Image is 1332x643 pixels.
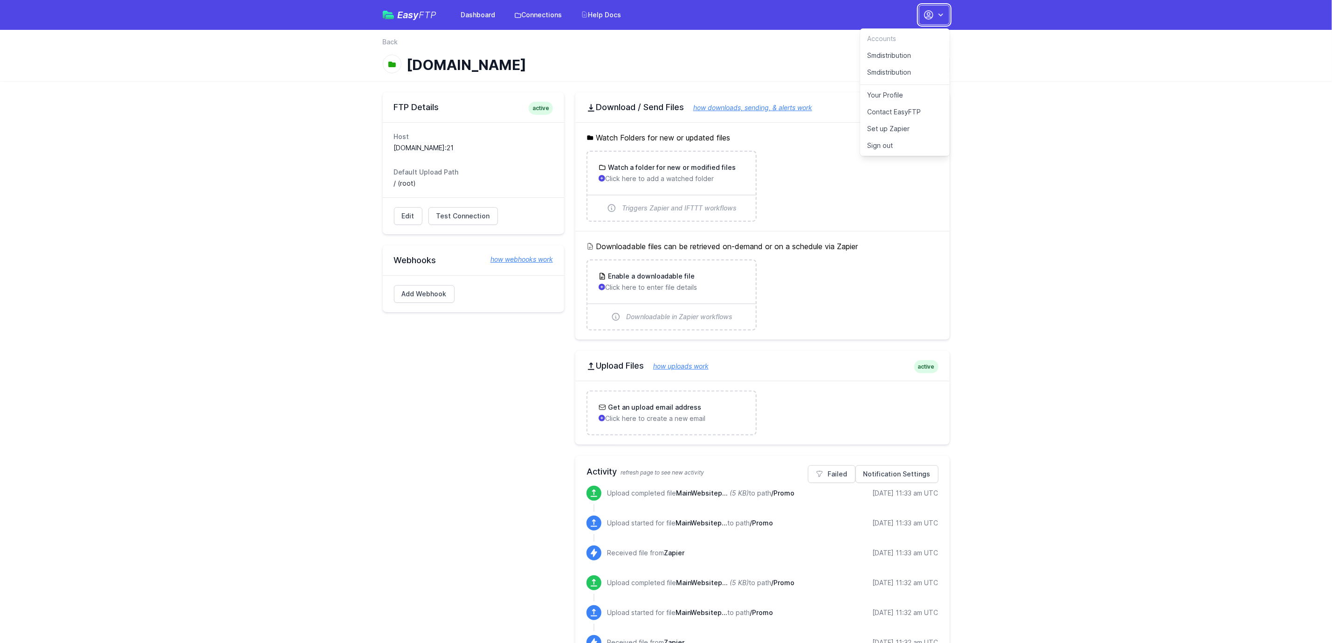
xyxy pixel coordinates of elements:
div: Accounts [860,30,950,47]
a: Notification Settings [856,465,939,483]
div: [DATE] 11:33 am UTC [873,518,939,528]
nav: Breadcrumb [383,37,950,52]
span: Triggers Zapier and IFTTT workflows [622,203,737,213]
h3: Enable a downloadable file [606,272,695,281]
span: MainWebsiteprice.csv [676,519,727,527]
span: active [529,102,553,115]
iframe: Drift Widget Chat Controller [1285,596,1321,632]
p: Upload completed file to path [607,578,794,587]
a: Help Docs [575,7,627,23]
h2: Upload Files [587,360,939,371]
a: Smdistribution [860,64,950,85]
span: /Promo [750,519,773,527]
span: Downloadable in Zapier workflows [626,312,732,321]
p: Upload started for file to path [607,518,773,528]
a: Test Connection [428,207,498,225]
h3: Get an upload email address [606,403,701,412]
dt: Host [394,132,553,141]
dd: [DOMAIN_NAME]:21 [394,143,553,153]
a: how uploads work [644,362,709,370]
div: [DATE] 11:32 am UTC [873,608,939,617]
a: Enable a downloadable file Click here to enter file details Downloadable in Zapier workflows [587,260,756,329]
span: /Promo [750,608,773,616]
p: Upload completed file to path [607,489,794,498]
a: Add Webhook [394,285,455,303]
h2: Webhooks [394,255,553,266]
h2: FTP Details [394,102,553,113]
span: /Promo [771,579,794,587]
p: Upload started for file to path [607,608,773,617]
p: Click here to create a new email [599,414,745,423]
a: how downloads, sending, & alerts work [684,104,812,112]
span: MainWebsiteprice.csv [676,579,728,587]
img: easyftp_logo.png [383,11,394,19]
a: Your Profile [860,87,950,104]
a: Dashboard [456,7,501,23]
h1: [DOMAIN_NAME] [407,56,883,73]
a: Edit [394,207,422,225]
p: Click here to add a watched folder [599,174,745,183]
span: /Promo [771,489,794,497]
div: [DATE] 11:33 am UTC [873,548,939,558]
i: (5 KB) [730,579,749,587]
span: Test Connection [436,211,490,221]
span: active [914,360,939,373]
a: Get an upload email address Click here to create a new email [587,391,756,434]
h2: Activity [587,465,939,478]
a: Set up Zapier [860,120,950,137]
span: FTP [419,9,437,21]
a: Watch a folder for new or modified files Click here to add a watched folder Triggers Zapier and I... [587,152,756,221]
a: Sign out [860,137,950,154]
span: MainWebsiteprice.csv [676,608,727,616]
a: how webhooks work [481,255,553,264]
a: EasyFTP [383,10,437,20]
p: Received file from [607,548,684,558]
span: MainWebsiteprice.csv [676,489,728,497]
a: Smdistribution [860,47,950,64]
a: Contact EasyFTP [860,104,950,120]
span: Zapier [664,549,684,557]
h3: Watch a folder for new or modified files [606,163,736,172]
a: Connections [509,7,568,23]
h5: Downloadable files can be retrieved on-demand or on a schedule via Zapier [587,241,939,252]
div: [DATE] 11:33 am UTC [873,489,939,498]
dd: / (root) [394,179,553,188]
span: refresh page to see new activity [621,469,704,476]
p: Click here to enter file details [599,283,745,292]
div: [DATE] 11:32 am UTC [873,578,939,587]
span: Easy [398,10,437,20]
a: Failed [808,465,856,483]
i: (5 KB) [730,489,749,497]
h2: Download / Send Files [587,102,939,113]
dt: Default Upload Path [394,168,553,177]
a: Back [383,37,398,47]
h5: Watch Folders for new or updated files [587,132,939,143]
